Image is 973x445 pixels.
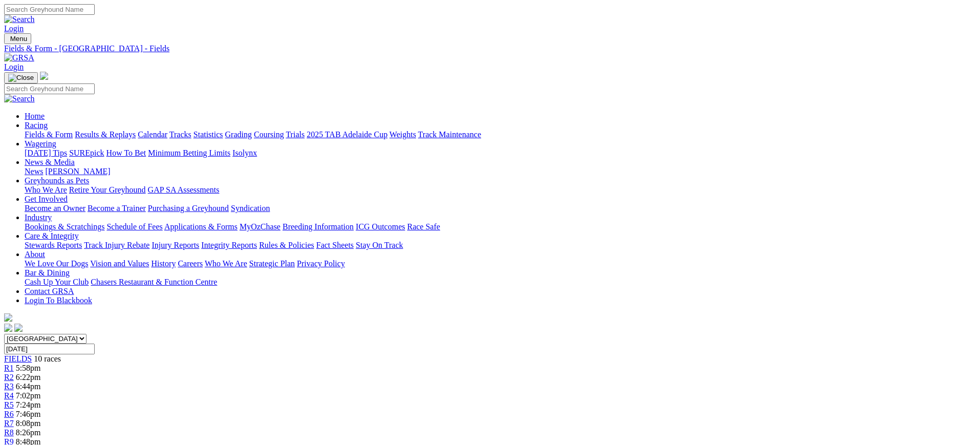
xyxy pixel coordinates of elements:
[69,185,146,194] a: Retire Your Greyhound
[201,241,257,249] a: Integrity Reports
[16,382,41,391] span: 6:44pm
[259,241,314,249] a: Rules & Policies
[178,259,203,268] a: Careers
[4,33,31,44] button: Toggle navigation
[16,373,41,382] span: 6:22pm
[4,62,24,71] a: Login
[286,130,305,139] a: Trials
[45,167,110,176] a: [PERSON_NAME]
[14,324,23,332] img: twitter.svg
[25,121,48,130] a: Racing
[407,222,440,231] a: Race Safe
[4,24,24,33] a: Login
[4,391,14,400] a: R4
[4,44,969,53] a: Fields & Form - [GEOGRAPHIC_DATA] - Fields
[16,428,41,437] span: 8:26pm
[25,167,969,176] div: News & Media
[25,213,52,222] a: Industry
[25,204,85,213] a: Become an Owner
[4,364,14,372] a: R1
[16,391,41,400] span: 7:02pm
[16,400,41,409] span: 7:24pm
[16,364,41,372] span: 5:58pm
[25,222,104,231] a: Bookings & Scratchings
[225,130,252,139] a: Grading
[25,222,969,231] div: Industry
[232,149,257,157] a: Isolynx
[4,53,34,62] img: GRSA
[4,72,38,83] button: Toggle navigation
[138,130,167,139] a: Calendar
[4,410,14,418] a: R6
[418,130,481,139] a: Track Maintenance
[4,94,35,103] img: Search
[25,278,89,286] a: Cash Up Your Club
[148,204,229,213] a: Purchasing a Greyhound
[16,410,41,418] span: 7:46pm
[75,130,136,139] a: Results & Replays
[25,185,67,194] a: Who We Are
[4,419,14,428] a: R7
[10,35,27,43] span: Menu
[69,149,104,157] a: SUREpick
[240,222,280,231] a: MyOzChase
[4,354,32,363] a: FIELDS
[254,130,284,139] a: Coursing
[25,241,82,249] a: Stewards Reports
[106,222,162,231] a: Schedule of Fees
[25,231,79,240] a: Care & Integrity
[16,419,41,428] span: 8:08pm
[316,241,354,249] a: Fact Sheets
[25,139,56,148] a: Wagering
[25,296,92,305] a: Login To Blackbook
[90,259,149,268] a: Vision and Values
[249,259,295,268] a: Strategic Plan
[8,74,34,82] img: Close
[25,287,74,295] a: Contact GRSA
[4,400,14,409] a: R5
[25,167,43,176] a: News
[4,373,14,382] span: R2
[106,149,146,157] a: How To Bet
[25,149,969,158] div: Wagering
[4,382,14,391] a: R3
[356,222,405,231] a: ICG Outcomes
[148,185,220,194] a: GAP SA Assessments
[25,185,969,195] div: Greyhounds as Pets
[307,130,387,139] a: 2025 TAB Adelaide Cup
[193,130,223,139] a: Statistics
[4,344,95,354] input: Select date
[4,15,35,24] img: Search
[4,324,12,332] img: facebook.svg
[231,204,270,213] a: Syndication
[4,313,12,322] img: logo-grsa-white.png
[25,149,67,157] a: [DATE] Tips
[25,259,88,268] a: We Love Our Dogs
[25,241,969,250] div: Care & Integrity
[4,428,14,437] a: R8
[25,130,73,139] a: Fields & Form
[25,250,45,259] a: About
[283,222,354,231] a: Breeding Information
[40,72,48,80] img: logo-grsa-white.png
[390,130,416,139] a: Weights
[25,130,969,139] div: Racing
[25,112,45,120] a: Home
[152,241,199,249] a: Injury Reports
[148,149,230,157] a: Minimum Betting Limits
[34,354,61,363] span: 10 races
[25,158,75,166] a: News & Media
[25,176,89,185] a: Greyhounds as Pets
[91,278,217,286] a: Chasers Restaurant & Function Centre
[205,259,247,268] a: Who We Are
[151,259,176,268] a: History
[169,130,191,139] a: Tracks
[25,195,68,203] a: Get Involved
[297,259,345,268] a: Privacy Policy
